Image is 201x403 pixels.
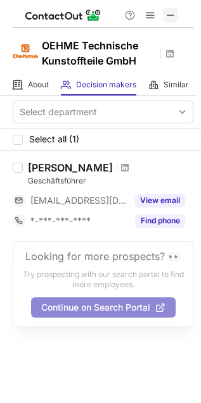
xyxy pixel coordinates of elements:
[28,175,193,187] div: Geschäftsführer
[25,251,181,262] header: Looking for more prospects? 👀
[13,39,38,64] img: 95c1f976a4ef43cc79103d818e045d72
[31,297,176,318] button: Continue on Search Portal
[25,8,101,23] img: ContactOut v5.3.10
[28,80,49,90] span: About
[42,38,156,68] h1: OEHME Technische Kunstoffteile GmbH
[135,194,185,207] button: Reveal Button
[164,80,189,90] span: Similar
[76,80,136,90] span: Decision makers
[41,302,150,313] span: Continue on Search Portal
[20,106,97,118] div: Select department
[28,161,113,174] div: [PERSON_NAME]
[135,214,185,227] button: Reveal Button
[30,195,127,206] span: [EMAIL_ADDRESS][DOMAIN_NAME]
[29,134,79,144] span: Select all (1)
[22,270,184,290] p: Try prospecting with our search portal to find more employees.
